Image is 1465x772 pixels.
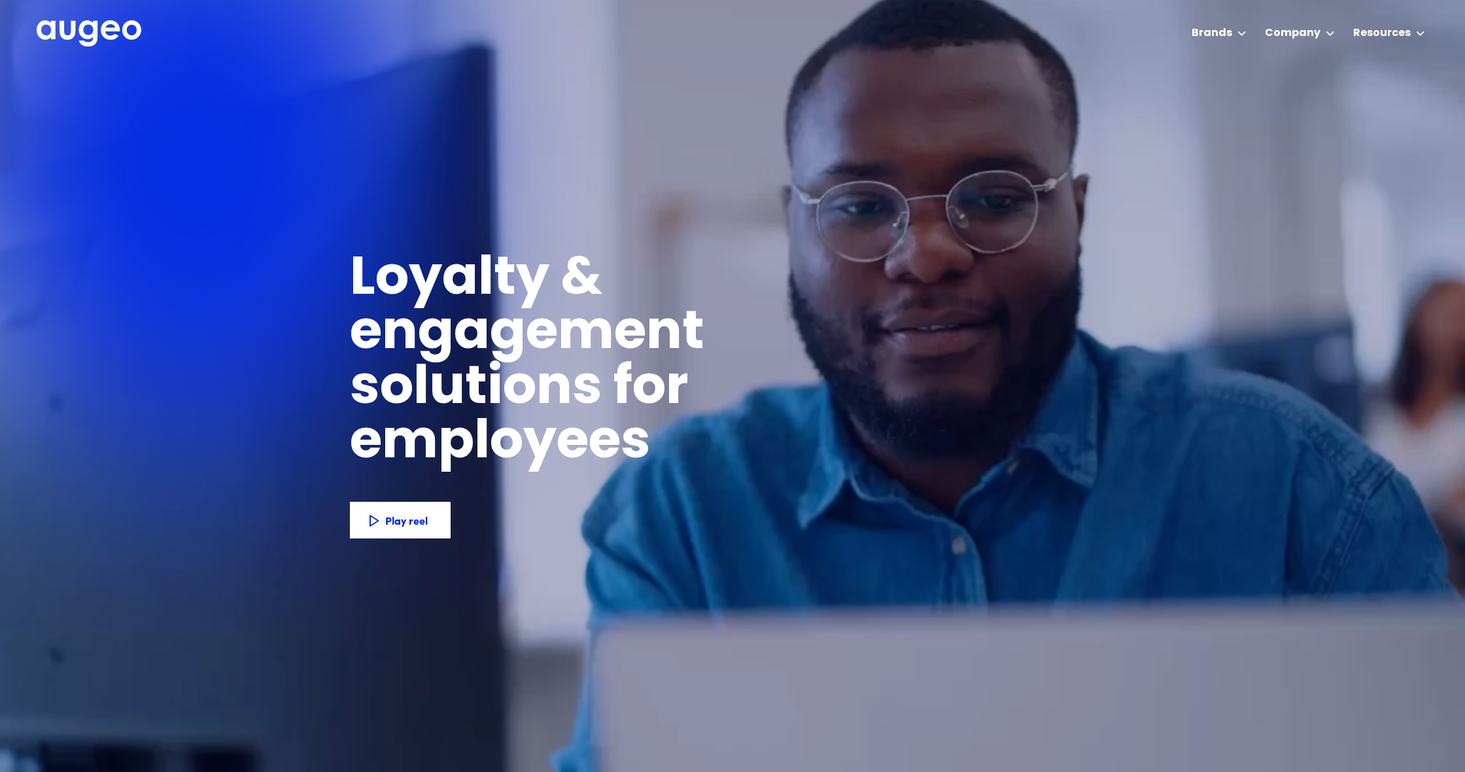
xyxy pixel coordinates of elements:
a: home [37,20,141,48]
h1: employees [350,417,674,471]
div: Company [1265,26,1320,41]
a: Play reel [350,502,451,538]
div: Resources [1353,26,1411,41]
h1: Loyalty & engagement solutions for [350,253,915,416]
img: Augeo's full logo in white. [37,20,141,47]
div: Brands [1192,26,1232,41]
